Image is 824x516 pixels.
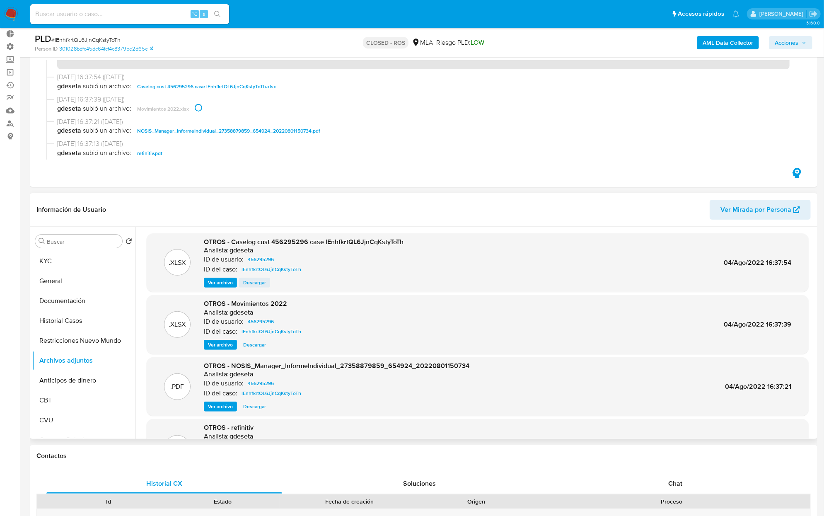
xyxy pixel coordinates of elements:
[668,479,682,488] span: Chat
[239,402,270,412] button: Descargar
[35,45,58,53] b: Person ID
[30,9,229,19] input: Buscar usuario o caso...
[725,382,791,391] span: 04/Ago/2022 16:37:21
[703,36,753,49] b: AML Data Collector
[204,255,244,264] p: ID de usuario:
[204,389,237,397] p: ID del caso:
[425,497,527,506] div: Origen
[169,320,186,329] p: .XLSX
[57,497,159,506] div: Id
[248,317,274,327] span: 456295296
[204,237,404,247] span: OTROS - Caselog cust 456295296 case lEnhfkrtQL6JjnCqKstyToTh
[769,36,812,49] button: Acciones
[239,278,270,288] button: Descargar
[244,317,277,327] a: 456295296
[32,251,135,271] button: KYC
[363,37,408,48] p: CLOSED - ROS
[239,340,270,350] button: Descargar
[230,308,254,317] h6: gdeseta
[732,10,739,17] a: Notificaciones
[32,311,135,331] button: Historial Casos
[248,378,274,388] span: 456295296
[244,254,277,264] a: 456295296
[32,371,135,390] button: Anticipos de dinero
[32,291,135,311] button: Documentación
[230,246,254,254] h6: gdeseta
[204,370,229,378] p: Analista:
[208,341,233,349] span: Ver archivo
[171,382,184,391] p: .PDF
[412,38,433,47] div: MLA
[204,278,237,288] button: Ver archivo
[697,36,759,49] button: AML Data Collector
[806,19,820,26] span: 3.160.0
[204,246,229,254] p: Analista:
[204,432,229,441] p: Analista:
[678,10,724,18] span: Accesos rápidos
[35,32,51,45] b: PLD
[404,479,436,488] span: Soluciones
[243,341,266,349] span: Descargar
[36,452,811,460] h1: Contactos
[209,8,226,20] button: search-icon
[539,497,805,506] div: Proceso
[471,38,484,47] span: LOW
[248,254,274,264] span: 456295296
[710,200,811,220] button: Ver Mirada por Persona
[171,497,273,506] div: Estado
[204,402,237,412] button: Ver archivo
[809,10,818,18] a: Salir
[208,402,233,411] span: Ver archivo
[32,430,135,450] button: Cruces y Relaciones
[238,388,304,398] a: lEnhfkrtQL6JjnCqKstyToTh
[146,479,182,488] span: Historial CX
[720,200,791,220] span: Ver Mirada por Persona
[203,10,205,18] span: s
[244,378,277,388] a: 456295296
[126,238,132,247] button: Volver al orden por defecto
[238,327,304,337] a: lEnhfkrtQL6JjnCqKstyToTh
[204,361,469,371] span: OTROS - NOSIS_Manager_InformeIndividual_27358879859_654924_20220801150734
[242,264,301,274] span: lEnhfkrtQL6JjnCqKstyToTh
[204,340,237,350] button: Ver archivo
[32,410,135,430] button: CVU
[204,327,237,336] p: ID del caso:
[32,331,135,351] button: Restricciones Nuevo Mundo
[204,317,244,326] p: ID de usuario:
[208,279,233,287] span: Ver archivo
[32,351,135,371] button: Archivos adjuntos
[169,258,186,267] p: .XLSX
[51,36,121,44] span: # lEnhfkrtQL6JjnCqKstyToTh
[238,264,304,274] a: lEnhfkrtQL6JjnCqKstyToTh
[47,238,119,245] input: Buscar
[242,388,301,398] span: lEnhfkrtQL6JjnCqKstyToTh
[230,370,254,378] h6: gdeseta
[243,279,266,287] span: Descargar
[436,38,484,47] span: Riesgo PLD:
[724,258,791,267] span: 04/Ago/2022 16:37:54
[39,238,45,245] button: Buscar
[285,497,413,506] div: Fecha de creación
[204,265,237,274] p: ID del caso:
[191,10,198,18] span: ⌥
[243,402,266,411] span: Descargar
[242,327,301,337] span: lEnhfkrtQL6JjnCqKstyToTh
[204,379,244,388] p: ID de usuario:
[59,45,153,53] a: 301028bdfc45dc64fcf4c8379be2d65e
[759,10,806,18] p: jessica.fukman@mercadolibre.com
[775,36,798,49] span: Acciones
[32,271,135,291] button: General
[36,206,106,214] h1: Información de Usuario
[204,308,229,317] p: Analista:
[724,320,791,329] span: 04/Ago/2022 16:37:39
[230,432,254,441] h6: gdeseta
[204,423,254,432] span: OTROS - refinitiv
[32,390,135,410] button: CBT
[204,299,287,308] span: OTROS - Movimientos 2022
